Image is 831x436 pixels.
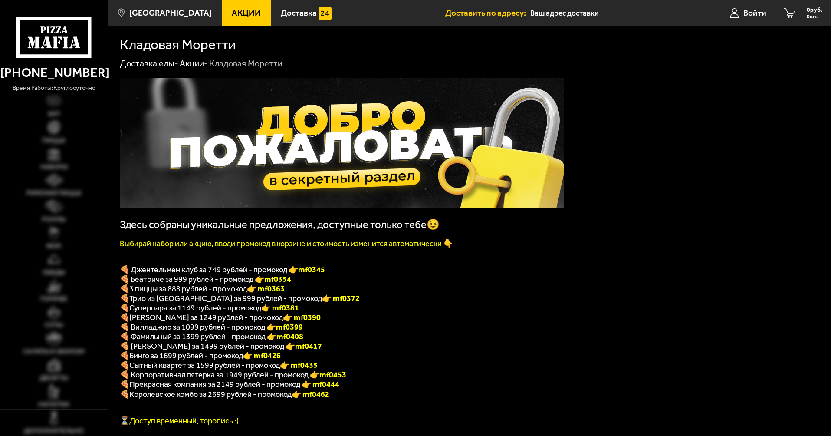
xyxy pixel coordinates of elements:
[292,390,329,399] font: 👉 mf0462
[129,303,261,313] span: Суперпара за 1149 рублей - промокод
[129,294,322,303] span: Трио из [GEOGRAPHIC_DATA] за 999 рублей - промокод
[120,416,239,426] span: ⏳Доступ временный, торопись :)
[530,5,696,21] input: Ваш адрес доставки
[129,313,283,322] span: [PERSON_NAME] за 1249 рублей - промокод
[280,360,318,370] b: 👉 mf0435
[45,322,63,328] span: Супы
[120,313,129,322] b: 🍕
[295,341,322,351] b: mf0417
[120,390,129,399] font: 🍕
[120,322,303,332] span: 🍕 Вилладжио за 1099 рублей - промокод 👉
[120,274,291,284] span: 🍕 Беатриче за 999 рублей - промокод 👉
[129,351,243,360] span: Бинго за 1699 рублей - промокод
[120,218,440,231] span: Здесь собраны уникальные предложения, доступные только тебе😉
[120,370,346,380] span: 🍕 Корпоративная пятерка за 1949 рублей - промокод 👉
[807,14,822,19] span: 0 шт.
[276,332,303,341] b: mf0408
[40,164,68,170] span: Наборы
[129,390,292,399] span: Королевское комбо за 2699 рублей - промокод
[319,7,332,20] img: 15daf4d41897b9f0e9f617042186c801.svg
[46,243,61,249] span: WOK
[264,274,291,284] b: mf0354
[120,58,178,69] a: Доставка еды-
[120,341,322,351] span: 🍕 [PERSON_NAME] за 1499 рублей - промокод 👉
[43,269,65,276] span: Обеды
[281,9,317,17] span: Доставка
[42,216,66,223] span: Роллы
[129,9,212,17] span: [GEOGRAPHIC_DATA]
[120,360,129,370] b: 🍕
[120,303,129,313] font: 🍕
[120,78,564,208] img: 1024x1024
[322,294,360,303] font: 👉 mf0372
[120,351,129,360] b: 🍕
[40,296,67,302] span: Горячее
[302,380,339,389] font: 👉 mf0444
[26,190,82,196] span: Римская пицца
[445,9,530,17] span: Доставить по адресу:
[209,58,282,69] div: Кладовая Моретти
[23,348,85,355] span: Салаты и закуски
[743,9,766,17] span: Войти
[120,284,129,294] font: 🍕
[39,375,68,381] span: Десерты
[42,137,66,144] span: Пицца
[276,322,303,332] b: mf0399
[319,370,346,380] b: mf0453
[180,58,208,69] a: Акции-
[232,9,261,17] span: Акции
[38,401,69,408] span: Напитки
[120,380,129,389] font: 🍕
[120,38,236,52] h1: Кладовая Моретти
[120,294,129,303] font: 🍕
[129,360,280,370] span: Сытный квартет за 1599 рублей - промокод
[298,265,325,274] b: mf0345
[261,303,299,313] font: 👉 mf0381
[283,313,321,322] b: 👉 mf0390
[247,284,285,294] font: 👉 mf0363
[120,265,325,274] span: 🍕 Джентельмен клуб за 749 рублей - промокод 👉
[120,332,303,341] span: 🍕 Фамильный за 1399 рублей - промокод 👉
[120,239,453,248] font: Выбирай набор или акцию, вводи промокод в корзине и стоимость изменится автоматически 👇
[243,351,281,360] b: 👉 mf0426
[807,7,822,13] span: 0 руб.
[24,428,84,434] span: Дополнительно
[129,284,247,294] span: 3 пиццы за 888 рублей - промокод
[48,111,60,117] span: Хит
[129,380,302,389] span: Прекрасная компания за 2149 рублей - промокод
